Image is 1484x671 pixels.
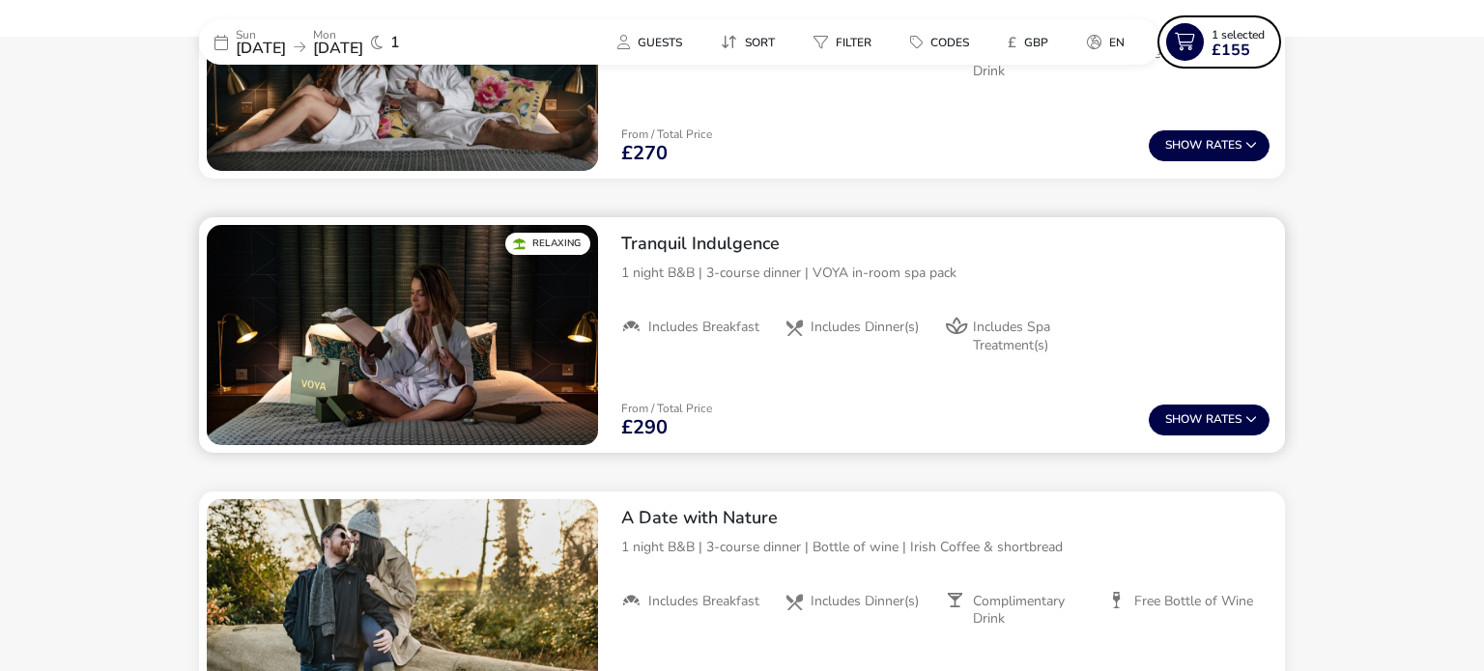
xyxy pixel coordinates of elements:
p: From / Total Price [621,403,712,414]
span: Show [1165,139,1206,152]
span: en [1109,35,1125,50]
div: Relaxing [505,233,590,255]
naf-pibe-menu-bar-item: Filter [798,28,895,56]
p: From / Total Price [621,128,712,140]
span: Filter [836,35,871,50]
span: 1 [390,35,400,50]
span: 1 Selected [1212,27,1265,42]
naf-pibe-menu-bar-item: en [1071,28,1148,56]
naf-pibe-menu-bar-item: Guests [602,28,705,56]
button: Guests [602,28,698,56]
span: Free Bottle of Wine [1134,593,1253,610]
span: GBP [1024,35,1048,50]
button: £GBP [992,28,1064,56]
naf-pibe-menu-bar-item: 1 Selected£155 [1161,19,1285,65]
span: [DATE] [313,38,363,59]
p: Mon [313,29,363,41]
span: Show [1165,413,1206,426]
span: Complimentary Drink [973,593,1093,628]
naf-pibe-menu-bar-item: £GBP [992,28,1071,56]
span: Includes Breakfast [648,593,759,610]
span: Guests [638,35,682,50]
div: A Date with Nature1 night B&B | 3-course dinner | Bottle of wine | Irish Coffee & shortbreadInclu... [606,491,1285,644]
p: Sun [236,29,286,41]
div: Sun[DATE]Mon[DATE]1 [199,19,489,65]
span: Includes Dinner(s) [811,319,919,336]
span: Includes Spa Treatment(s) [973,319,1093,353]
button: ShowRates [1149,130,1270,161]
p: 1 night B&B | 3-course dinner | Bottle of wine | Irish Coffee & shortbread [621,537,1270,557]
span: Sort [745,35,775,50]
h2: Tranquil Indulgence [621,233,1270,255]
span: Includes Dinner(s) [811,593,919,610]
naf-pibe-menu-bar-item: Codes [895,28,992,56]
span: Includes Breakfast [648,319,759,336]
swiper-slide: 1 / 1 [207,225,598,445]
h2: A Date with Nature [621,507,1270,529]
span: £290 [621,418,668,437]
button: ShowRates [1149,405,1270,435]
button: 1 Selected£155 [1161,19,1277,65]
naf-pibe-menu-bar-item: Sort [705,28,798,56]
button: Sort [705,28,790,56]
span: Codes [930,35,969,50]
button: en [1071,28,1140,56]
span: [DATE] [236,38,286,59]
span: £155 [1212,42,1250,58]
i: £ [1008,33,1016,52]
p: 1 night B&B | 3-course dinner | VOYA in-room spa pack [621,263,1270,283]
div: Tranquil Indulgence1 night B&B | 3-course dinner | VOYA in-room spa packIncludes BreakfastInclude... [606,217,1285,370]
button: Codes [895,28,985,56]
span: £270 [621,144,668,163]
button: Filter [798,28,887,56]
